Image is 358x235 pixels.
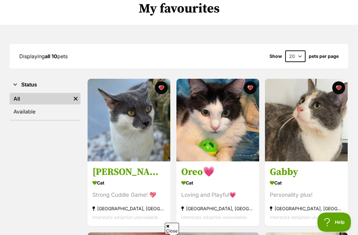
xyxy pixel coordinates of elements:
[269,54,282,59] span: Show
[270,191,343,199] div: Personality plus!
[10,93,71,104] a: All
[181,191,254,199] div: Loving and Playful💗
[265,79,348,161] img: Gabby
[19,53,68,59] span: Displaying pets
[71,93,80,104] a: Remove filter
[270,166,343,178] h3: Gabby
[176,161,259,226] a: Oreo💗 Cat Loving and Playful💗 [GEOGRAPHIC_DATA], [GEOGRAPHIC_DATA] Interstate adoption unavailabl...
[181,166,254,178] h3: Oreo💗
[155,81,168,94] button: favourite
[181,214,247,220] span: Interstate adoption unavailable
[92,166,165,178] h3: [PERSON_NAME]
[270,178,343,187] div: Cat
[92,178,165,187] div: Cat
[317,212,352,232] iframe: Help Scout Beacon - Open
[10,106,80,117] a: Available
[45,53,57,59] strong: all 10
[332,81,345,94] button: favourite
[309,54,339,59] label: pets per page
[92,191,165,199] div: Strong Cuddle Game! 💖
[88,161,170,226] a: [PERSON_NAME] Cat Strong Cuddle Game! 💖 [GEOGRAPHIC_DATA], [GEOGRAPHIC_DATA] Interstate adoption ...
[165,223,179,234] span: Close
[181,204,254,213] div: [GEOGRAPHIC_DATA], [GEOGRAPHIC_DATA]
[92,204,165,213] div: [GEOGRAPHIC_DATA], [GEOGRAPHIC_DATA]
[10,81,80,89] button: Status
[243,81,256,94] button: favourite
[88,79,170,161] img: Bobby
[176,79,259,161] img: Oreo💗
[10,92,80,120] div: Status
[265,161,348,226] a: Gabby Cat Personality plus! [GEOGRAPHIC_DATA], [GEOGRAPHIC_DATA] Interstate adoption unavailable ...
[92,214,158,220] span: Interstate adoption unavailable
[270,204,343,213] div: [GEOGRAPHIC_DATA], [GEOGRAPHIC_DATA]
[270,214,335,220] span: Interstate adoption unavailable
[181,178,254,187] div: Cat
